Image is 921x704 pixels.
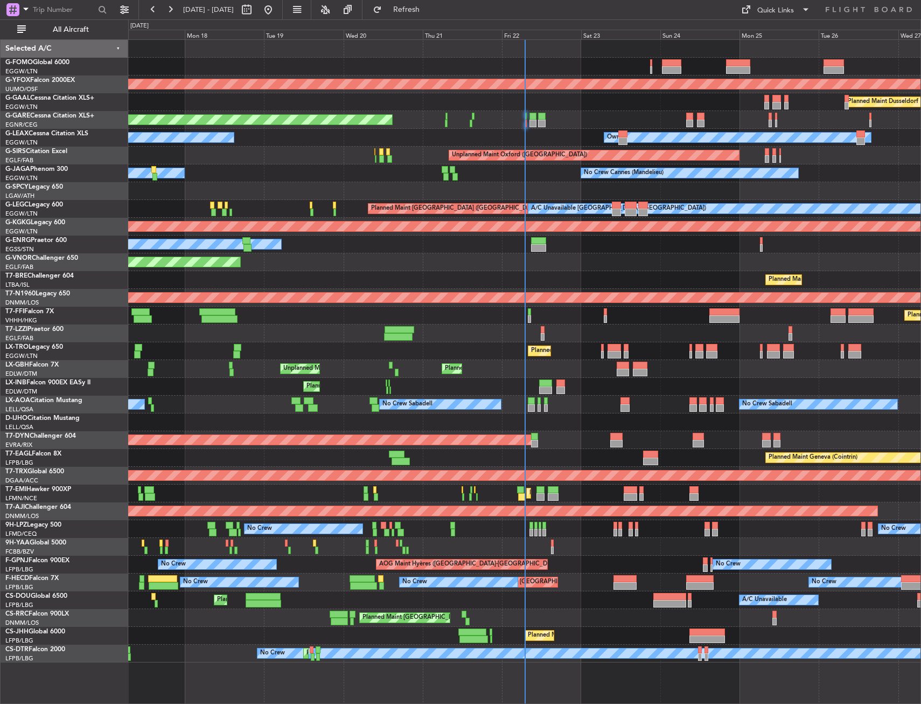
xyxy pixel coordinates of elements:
[28,26,114,33] span: All Aircraft
[402,574,427,590] div: No Crew
[5,504,25,510] span: T7-AJI
[5,273,27,279] span: T7-BRE
[185,30,264,39] div: Mon 18
[5,654,33,662] a: LFPB/LBG
[5,103,38,111] a: EGGW/LTN
[5,646,65,653] a: CS-DTRFalcon 2000
[5,362,29,368] span: LX-GBH
[5,575,29,582] span: F-HECD
[5,227,38,236] a: EGGW/LTN
[12,21,117,38] button: All Aircraft
[5,113,94,119] a: G-GARECessna Citation XLS+
[5,557,29,564] span: F-GPNJ
[736,1,815,18] button: Quick Links
[5,522,61,528] a: 9H-LPZLegacy 500
[130,22,149,31] div: [DATE]
[5,415,27,422] span: D-IJHO
[5,477,38,485] a: DGAA/ACC
[183,574,208,590] div: No Crew
[5,291,36,297] span: T7-N1960
[5,308,24,315] span: T7-FFI
[306,378,395,395] div: Planned Maint Geneva (Cointrin)
[5,202,29,208] span: G-LEGC
[5,59,69,66] a: G-FOMOGlobal 6000
[5,451,61,457] a: T7-EAGLFalcon 8X
[5,486,26,493] span: T7-EMI
[5,583,33,591] a: LFPB/LBG
[5,405,33,413] a: LELL/QSA
[5,575,59,582] a: F-HECDFalcon 7X
[757,5,794,16] div: Quick Links
[502,30,581,39] div: Fri 22
[5,156,33,164] a: EGLF/FAB
[5,59,33,66] span: G-FOMO
[5,281,30,289] a: LTBA/ISL
[5,174,38,182] a: EGGW/LTN
[5,255,32,261] span: G-VNOR
[5,202,63,208] a: G-LEGCLegacy 600
[607,129,625,146] div: Owner
[5,637,33,645] a: LFPB/LBG
[769,450,857,466] div: Planned Maint Geneva (Cointrin)
[5,601,33,609] a: LFPB/LBG
[819,30,898,39] div: Tue 26
[5,593,67,599] a: CS-DOUGlobal 6500
[660,30,739,39] div: Sun 24
[5,646,29,653] span: CS-DTR
[382,396,432,412] div: No Crew Sabadell
[812,574,836,590] div: No Crew
[739,30,819,39] div: Mon 25
[5,85,38,93] a: UUMO/OSF
[5,565,33,574] a: LFPB/LBG
[5,352,38,360] a: EGGW/LTN
[581,30,660,39] div: Sat 23
[445,361,565,377] div: Planned Maint Nice ([GEOGRAPHIC_DATA])
[5,139,38,147] a: EGGW/LTN
[5,423,33,431] a: LELL/QSA
[5,468,27,475] span: T7-TRX
[5,334,33,342] a: EGLF/FAB
[742,592,787,608] div: A/C Unavailable
[260,645,285,661] div: No Crew
[5,166,68,172] a: G-JAGAPhenom 300
[5,522,27,528] span: 9H-LPZ
[362,610,532,626] div: Planned Maint [GEOGRAPHIC_DATA] ([GEOGRAPHIC_DATA])
[5,237,67,244] a: G-ENRGPraetor 600
[5,316,37,325] a: VHHH/HKG
[5,370,37,378] a: EDLW/DTM
[5,113,30,119] span: G-GARE
[5,433,76,439] a: T7-DYNChallenger 604
[5,397,30,404] span: LX-AOA
[529,485,591,501] div: Planned Maint Chester
[5,77,30,84] span: G-YFOX
[5,77,75,84] a: G-YFOXFalcon 2000EX
[5,291,70,297] a: T7-N1960Legacy 650
[5,326,27,333] span: T7-LZZI
[5,326,64,333] a: T7-LZZIPraetor 600
[5,184,29,190] span: G-SPCY
[5,619,39,627] a: DNMM/LOS
[5,441,32,449] a: EVRA/RIX
[5,512,39,520] a: DNMM/LOS
[5,219,31,226] span: G-KGKG
[5,629,65,635] a: CS-JHHGlobal 6000
[5,629,29,635] span: CS-JHH
[5,166,30,172] span: G-JAGA
[528,627,697,644] div: Planned Maint [GEOGRAPHIC_DATA] ([GEOGRAPHIC_DATA])
[5,273,74,279] a: T7-BREChallenger 604
[5,611,29,617] span: CS-RRC
[283,361,460,377] div: Unplanned Maint [GEOGRAPHIC_DATA] ([GEOGRAPHIC_DATA])
[5,397,82,404] a: LX-AOACitation Mustang
[247,521,272,537] div: No Crew
[5,130,88,137] a: G-LEAXCessna Citation XLS
[5,504,71,510] a: T7-AJIChallenger 604
[5,148,67,155] a: G-SIRSCitation Excel
[5,344,29,350] span: LX-TRO
[881,521,906,537] div: No Crew
[5,95,94,101] a: G-GAALCessna Citation XLS+
[716,556,741,572] div: No Crew
[531,201,706,217] div: A/C Unavailable [GEOGRAPHIC_DATA] ([GEOGRAPHIC_DATA])
[5,121,38,129] a: EGNR/CEG
[5,130,29,137] span: G-LEAX
[5,219,65,226] a: G-KGKGLegacy 600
